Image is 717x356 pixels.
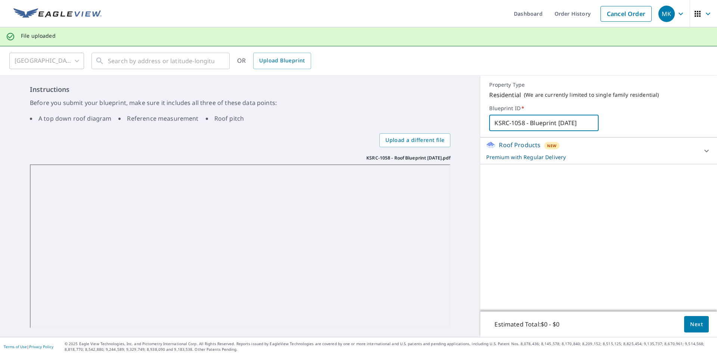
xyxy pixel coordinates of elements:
p: Property Type [489,81,708,88]
span: Upload Blueprint [259,56,305,65]
div: Roof ProductsNewPremium with Regular Delivery [486,140,711,161]
div: OR [237,53,311,69]
span: Upload a different file [385,136,444,145]
a: Privacy Policy [29,344,53,349]
div: MK [658,6,675,22]
button: Next [684,316,709,333]
a: Cancel Order [600,6,652,22]
li: Reference measurement [118,114,198,123]
label: Blueprint ID [489,105,708,112]
a: Upload Blueprint [253,53,311,69]
p: ( We are currently limited to single family residential ) [524,92,659,98]
div: [GEOGRAPHIC_DATA] [9,50,84,71]
p: © 2025 Eagle View Technologies, Inc. and Pictometry International Corp. All Rights Reserved. Repo... [65,341,713,352]
a: Terms of Use [4,344,27,349]
p: File uploaded [21,32,56,39]
iframe: KSRC-1058 - Roof Blueprint 9-10-2025.pdf [30,164,450,328]
p: Roof Products [499,140,540,149]
p: Residential [489,90,521,99]
li: Roof pitch [206,114,244,123]
img: EV Logo [13,8,102,19]
li: A top down roof diagram [30,114,111,123]
p: Premium with Regular Delivery [486,153,698,161]
h6: Instructions [30,84,450,95]
input: Search by address or latitude-longitude [108,50,214,71]
p: | [4,344,53,349]
p: Estimated Total: $0 - $0 [488,316,565,332]
span: New [547,143,556,149]
span: Next [690,320,703,329]
label: Upload a different file [379,133,450,147]
p: KSRC-1058 - Roof Blueprint [DATE].pdf [366,155,450,161]
p: Before you submit your blueprint, make sure it includes all three of these data points: [30,98,450,107]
